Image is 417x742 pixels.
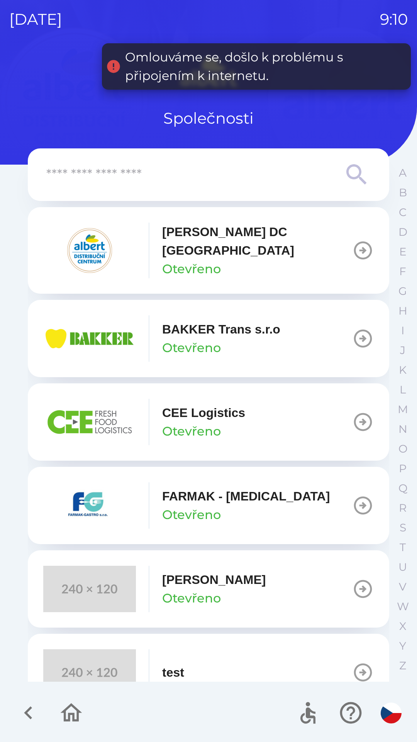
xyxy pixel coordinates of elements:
[399,245,407,259] p: E
[28,550,389,628] button: [PERSON_NAME]Otevřeno
[393,242,412,262] button: E
[400,541,406,554] p: T
[399,501,407,515] p: R
[393,321,412,340] button: I
[393,478,412,498] button: Q
[162,320,280,339] p: BAKKER Trans s.r.o
[398,560,407,574] p: U
[398,304,407,318] p: H
[393,203,412,222] button: C
[393,498,412,518] button: R
[400,344,405,357] p: J
[393,439,412,459] button: O
[28,383,389,461] button: CEE LogisticsOtevřeno
[43,227,136,274] img: 092fc4fe-19c8-4166-ad20-d7efd4551fba.png
[399,619,406,633] p: X
[393,380,412,400] button: L
[162,570,266,589] p: [PERSON_NAME]
[162,339,221,357] p: Otevřeno
[393,281,412,301] button: G
[399,363,407,377] p: K
[43,566,136,612] img: 240x120
[393,557,412,577] button: U
[400,521,406,534] p: S
[398,422,407,436] p: N
[398,442,407,456] p: O
[28,300,389,377] button: BAKKER Trans s.r.oOtevřeno
[162,422,221,441] p: Otevřeno
[398,225,407,239] p: D
[9,8,62,31] p: [DATE]
[398,284,407,298] p: G
[393,636,412,656] button: Y
[28,207,389,294] button: [PERSON_NAME] DC [GEOGRAPHIC_DATA]Otevřeno
[43,482,136,529] img: 5ee10d7b-21a5-4c2b-ad2f-5ef9e4226557.png
[393,262,412,281] button: F
[393,518,412,538] button: S
[125,48,403,85] div: Omlouváme se, došlo k problému s připojením k internetu.
[393,340,412,360] button: J
[381,703,402,723] img: cs flag
[397,600,409,613] p: W
[399,659,406,672] p: Z
[393,538,412,557] button: T
[162,260,221,278] p: Otevřeno
[399,265,406,278] p: F
[399,166,407,180] p: A
[28,54,389,91] img: Logo
[380,8,408,31] p: 9:10
[43,649,136,696] img: 240x120
[393,301,412,321] button: H
[393,616,412,636] button: X
[393,360,412,380] button: K
[43,315,136,362] img: eba99837-dbda-48f3-8a63-9647f5990611.png
[393,400,412,419] button: M
[393,577,412,597] button: V
[399,580,407,594] p: V
[162,663,184,682] p: test
[400,383,406,397] p: L
[28,467,389,544] button: FARMAK - [MEDICAL_DATA]Otevřeno
[393,419,412,439] button: N
[162,589,221,608] p: Otevřeno
[398,482,407,495] p: Q
[393,656,412,676] button: Z
[399,462,407,475] p: P
[393,222,412,242] button: D
[28,634,389,711] button: test
[399,639,406,653] p: Y
[43,399,136,445] img: ba8847e2-07ef-438b-a6f1-28de549c3032.png
[393,597,412,616] button: W
[393,163,412,183] button: A
[393,459,412,478] button: P
[162,487,330,505] p: FARMAK - [MEDICAL_DATA]
[401,324,404,337] p: I
[398,403,408,416] p: M
[162,505,221,524] p: Otevřeno
[163,107,254,130] p: Společnosti
[399,186,407,199] p: B
[399,206,407,219] p: C
[393,183,412,203] button: B
[162,223,352,260] p: [PERSON_NAME] DC [GEOGRAPHIC_DATA]
[162,403,245,422] p: CEE Logistics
